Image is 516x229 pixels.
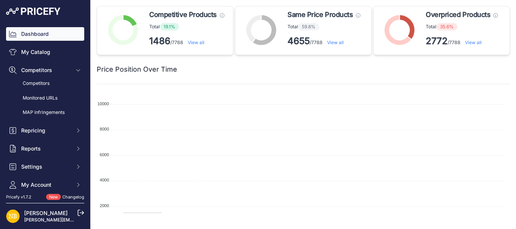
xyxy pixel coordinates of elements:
[436,23,457,31] span: 35.6%
[6,160,84,174] button: Settings
[6,8,60,15] img: Pricefy Logo
[100,127,109,131] tspan: 8000
[327,40,344,45] a: View all
[21,163,71,171] span: Settings
[100,152,109,157] tspan: 6000
[6,63,84,77] button: Competitors
[6,106,84,119] a: MAP infringements
[24,210,68,216] a: [PERSON_NAME]
[287,9,353,20] span: Same Price Products
[149,9,217,20] span: Competitive Products
[6,92,84,105] a: Monitored URLs
[6,194,31,200] div: Pricefy v1.7.2
[465,40,482,45] a: View all
[160,23,179,31] span: 19.1%
[426,35,448,46] strong: 2772
[149,35,224,47] p: /7788
[21,181,71,189] span: My Account
[21,127,71,134] span: Repricing
[287,23,360,31] p: Total
[6,77,84,90] a: Competitors
[100,178,109,182] tspan: 4000
[6,178,84,192] button: My Account
[6,45,84,59] a: My Catalog
[149,23,224,31] p: Total
[24,217,141,223] a: [PERSON_NAME][EMAIL_ADDRESS][DOMAIN_NAME]
[97,64,177,75] h2: Price Position Over Time
[97,101,109,106] tspan: 10000
[426,35,498,47] p: /7788
[298,23,319,31] span: 59.8%
[426,9,490,20] span: Overpriced Products
[6,124,84,137] button: Repricing
[287,35,310,46] strong: 4655
[21,145,71,152] span: Reports
[287,35,360,47] p: /7788
[100,203,109,208] tspan: 2000
[46,194,61,200] span: New
[6,142,84,155] button: Reports
[188,40,204,45] a: View all
[62,194,84,200] a: Changelog
[6,27,84,41] a: Dashboard
[426,23,498,31] p: Total
[21,66,71,74] span: Competitors
[149,35,170,46] strong: 1486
